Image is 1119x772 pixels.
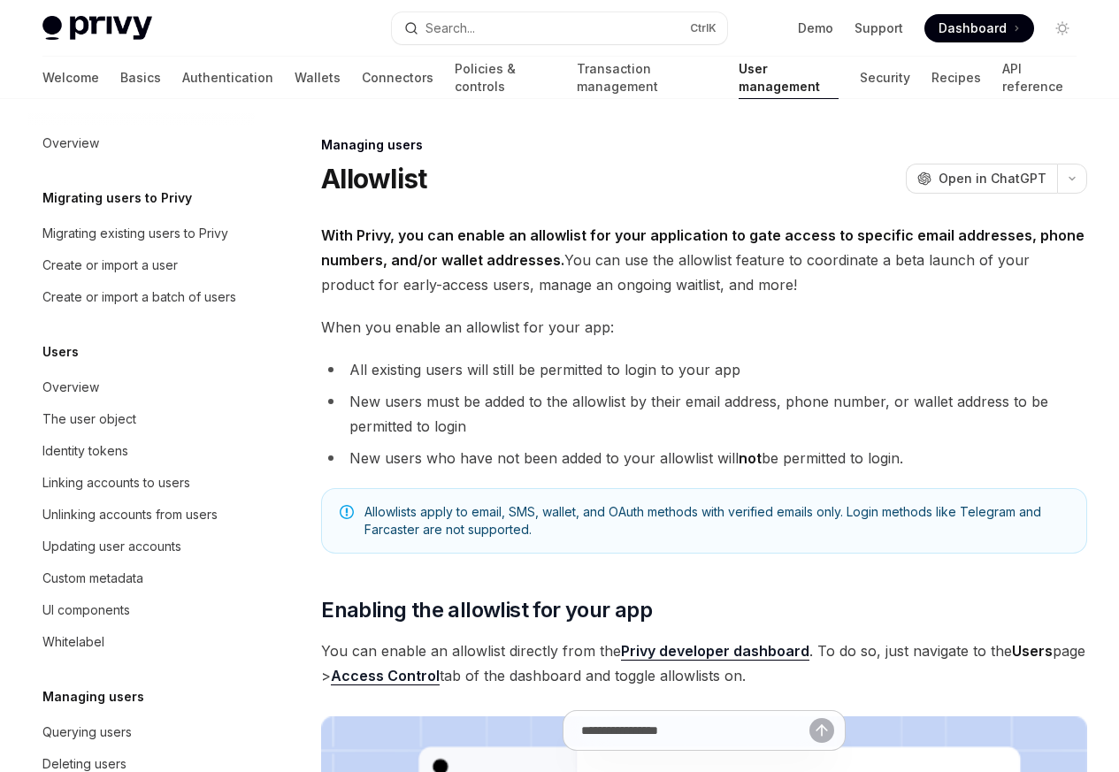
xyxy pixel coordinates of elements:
[42,722,132,743] div: Querying users
[924,14,1034,42] a: Dashboard
[42,631,104,653] div: Whitelabel
[364,503,1069,539] span: Allowlists apply to email, SMS, wallet, and OAuth methods with verified emails only. Login method...
[577,57,717,99] a: Transaction management
[42,223,228,244] div: Migrating existing users to Privy
[321,446,1087,470] li: New users who have not been added to your allowlist will be permitted to login.
[321,638,1087,688] span: You can enable an allowlist directly from the . To do so, just navigate to the page > tab of the ...
[42,504,218,525] div: Unlinking accounts from users
[392,12,727,44] button: Search...CtrlK
[182,57,273,99] a: Authentication
[28,467,255,499] a: Linking accounts to users
[28,716,255,748] a: Querying users
[1048,14,1077,42] button: Toggle dark mode
[28,371,255,403] a: Overview
[42,57,99,99] a: Welcome
[455,57,556,99] a: Policies & controls
[42,568,143,589] div: Custom metadata
[120,57,161,99] a: Basics
[295,57,341,99] a: Wallets
[321,389,1087,439] li: New users must be added to the allowlist by their email address, phone number, or wallet address ...
[42,255,178,276] div: Create or import a user
[28,562,255,594] a: Custom metadata
[321,163,426,195] h1: Allowlist
[690,21,717,35] span: Ctrl K
[321,226,1085,269] strong: With Privy, you can enable an allowlist for your application to gate access to specific email add...
[939,170,1046,187] span: Open in ChatGPT
[1012,642,1053,660] strong: Users
[798,19,833,37] a: Demo
[42,600,130,621] div: UI components
[42,536,181,557] div: Updating user accounts
[42,409,136,430] div: The user object
[331,667,440,685] a: Access Control
[28,594,255,626] a: UI components
[42,440,128,462] div: Identity tokens
[906,164,1057,194] button: Open in ChatGPT
[42,686,144,707] h5: Managing users
[42,187,192,209] h5: Migrating users to Privy
[42,472,190,493] div: Linking accounts to users
[321,223,1087,297] span: You can use the allowlist feature to coordinate a beta launch of your product for early-access us...
[28,249,255,281] a: Create or import a user
[340,505,354,519] svg: Note
[321,136,1087,154] div: Managing users
[425,18,475,39] div: Search...
[28,403,255,435] a: The user object
[739,57,839,99] a: User management
[42,341,79,363] h5: Users
[739,449,762,467] strong: not
[28,531,255,562] a: Updating user accounts
[939,19,1007,37] span: Dashboard
[42,287,236,308] div: Create or import a batch of users
[42,133,99,154] div: Overview
[321,596,652,624] span: Enabling the allowlist for your app
[860,57,910,99] a: Security
[855,19,903,37] a: Support
[321,315,1087,340] span: When you enable an allowlist for your app:
[28,127,255,159] a: Overview
[1002,57,1077,99] a: API reference
[581,711,809,750] input: Ask a question...
[621,642,809,661] a: Privy developer dashboard
[809,718,834,743] button: Send message
[321,357,1087,382] li: All existing users will still be permitted to login to your app
[28,435,255,467] a: Identity tokens
[28,218,255,249] a: Migrating existing users to Privy
[28,281,255,313] a: Create or import a batch of users
[28,499,255,531] a: Unlinking accounts from users
[931,57,981,99] a: Recipes
[362,57,433,99] a: Connectors
[28,626,255,658] a: Whitelabel
[42,16,152,41] img: light logo
[42,377,99,398] div: Overview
